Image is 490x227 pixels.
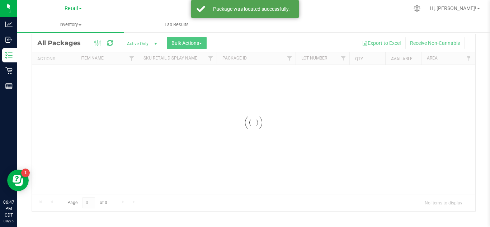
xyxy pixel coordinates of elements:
[124,17,230,32] a: Lab Results
[65,5,78,11] span: Retail
[3,218,14,224] p: 08/25
[17,22,124,28] span: Inventory
[5,36,13,43] inline-svg: Inbound
[430,5,476,11] span: Hi, [PERSON_NAME]!
[17,17,124,32] a: Inventory
[5,21,13,28] inline-svg: Analytics
[5,82,13,90] inline-svg: Reports
[155,22,198,28] span: Lab Results
[7,170,29,191] iframe: Resource center
[5,52,13,59] inline-svg: Inventory
[5,67,13,74] inline-svg: Retail
[3,199,14,218] p: 06:47 PM CDT
[413,5,421,12] div: Manage settings
[209,5,293,13] div: Package was located successfully.
[21,169,30,177] iframe: Resource center unread badge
